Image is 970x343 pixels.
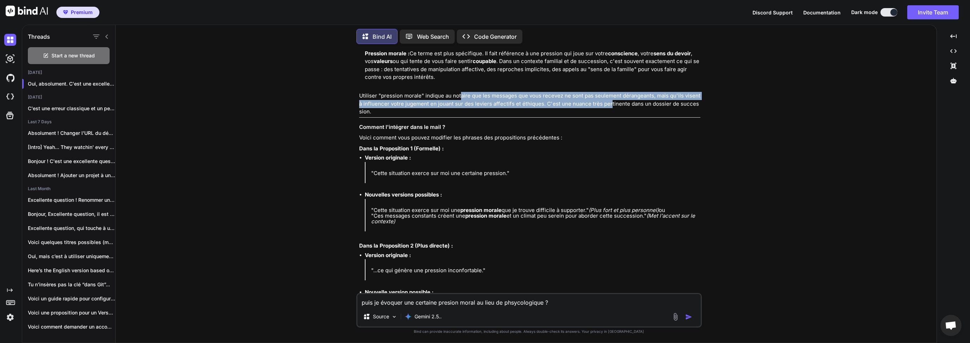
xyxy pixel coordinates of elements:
[373,313,389,320] p: Source
[371,268,700,273] p: "...ce qui génère une pression inconfortable."
[405,313,412,320] img: Gemini 2.5 Pro
[28,323,115,330] p: Voici comment demander un accompagnement par un...
[653,50,691,57] strong: sens du devoir
[28,253,115,260] p: Oui, mais c’est à utiliser uniquement en...
[63,10,68,14] img: premium
[460,207,502,213] strong: pression morale
[359,123,700,131] h3: Comment l'intégrer dans le mail ?
[474,32,517,41] p: Code Generator
[4,72,16,84] img: githubDark
[371,170,700,176] p: "Cette situation exerce sur moi une certaine pression."
[56,7,99,18] button: premiumPremium
[373,32,392,41] p: Bind AI
[28,309,115,316] p: Voici une proposition pour un Verse 2:...
[371,212,696,225] em: (Met l'accent sur le contexte)
[28,130,115,137] p: Absolument ! Changer l'URL du dépôt distant...
[28,80,115,87] p: Oui, absolument. C'est une excellente id...
[365,50,700,81] p: Ce terme est plus spécifique. Il fait référence à une pression qui joue sur votre , votre , vos o...
[28,172,115,179] p: Absolument ! Ajouter un projet à une...
[417,32,449,41] p: Web Search
[391,314,397,320] img: Pick Models
[4,311,16,323] img: settings
[22,94,115,100] h2: [DATE]
[4,34,16,46] img: darkChat
[473,58,496,64] strong: coupable
[22,186,115,192] h2: Last Month
[28,105,115,112] p: C'est une erreur classique et un peu...
[907,5,959,19] button: Invite Team
[22,119,115,125] h2: Last 7 Days
[671,313,680,321] img: attachment
[28,144,115,151] p: [Intro] Yeah... They watchin' every move... Let...
[753,10,793,15] span: Discord Support
[753,9,793,16] button: Discord Support
[851,9,878,16] span: Dark mode
[365,252,411,258] strong: Version originale :
[608,50,638,57] strong: conscience
[365,289,434,295] strong: Nouvelle version possible :
[28,267,115,274] p: Here’s the English version based on your...
[359,145,444,152] strong: Dans la Proposition 1 (Formelle) :
[359,92,700,116] p: Utiliser "pression morale" indique au notaire que les messages que vous recevez ne sont pas seule...
[803,9,841,16] button: Documentation
[4,91,16,103] img: cloudideIcon
[356,329,702,334] p: Bind can provide inaccurate information, including about people. Always double-check its answers....
[28,281,115,288] p: Tu n’insères pas la clé “dans Git”...
[465,212,507,219] strong: pression morale
[22,70,115,75] h2: [DATE]
[28,158,115,165] p: Bonjour ! C'est une excellente question qui...
[374,58,393,64] strong: valeurs
[365,154,411,161] strong: Version originale :
[359,242,453,249] strong: Dans la Proposition 2 (Plus directe) :
[28,295,115,302] p: Voici un guide rapide pour configurer nfsd...
[940,315,962,336] div: Ouvrir le chat
[28,225,115,232] p: Excellente question, qui touche à une petite...
[415,313,442,320] p: Gemini 2.5..
[359,134,700,142] p: Voici comment vous pouvez modifier les phrases des propositions précédentes :
[51,52,95,59] span: Start a new thread
[28,32,50,41] h1: Threads
[28,197,115,204] p: Excellente question ! Renommer un Volume Logique...
[371,207,700,224] p: "Cette situation exerce sur moi une que je trouve difficile à supporter." ou "Ces messages consta...
[685,313,692,320] img: icon
[365,50,410,57] strong: Pression morale :
[28,239,115,246] p: Voici quelques titres possibles (mon préféré en...
[6,6,48,16] img: Bind AI
[28,211,115,218] p: Bonjour, Excellente question, il est primordial de...
[365,191,442,198] strong: Nouvelles versions possibles :
[4,53,16,65] img: darkAi-studio
[803,10,841,15] span: Documentation
[71,9,93,16] span: Premium
[589,207,659,213] em: (Plus fort et plus personnel)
